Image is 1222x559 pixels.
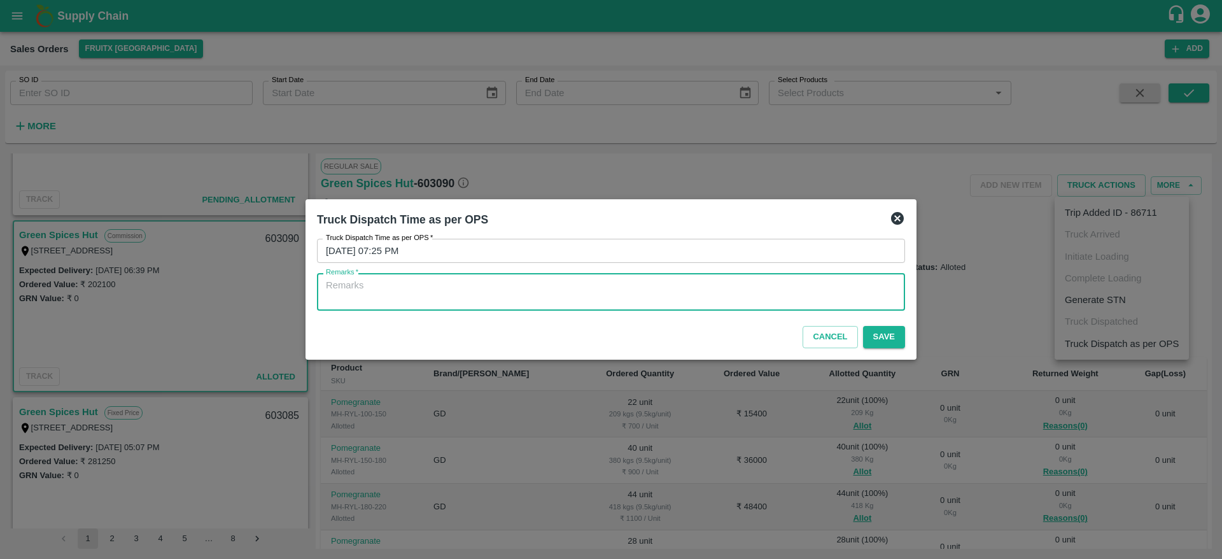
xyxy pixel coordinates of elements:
button: Save [863,326,905,348]
input: Choose date, selected date is Aug 23, 2025 [317,239,896,263]
b: Truck Dispatch Time as per OPS [317,213,488,226]
button: Cancel [803,326,857,348]
label: Truck Dispatch Time as per OPS [326,233,433,243]
label: Remarks [326,267,358,278]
